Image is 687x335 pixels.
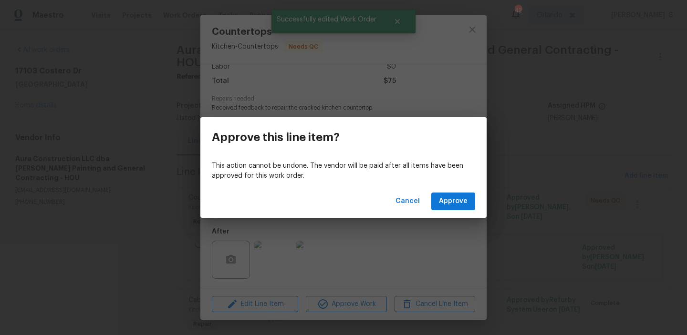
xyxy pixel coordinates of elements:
button: Approve [431,193,475,210]
span: Cancel [396,195,420,207]
span: Approve [439,195,468,207]
h3: Approve this line item? [212,131,340,144]
button: Cancel [392,193,424,210]
p: This action cannot be undone. The vendor will be paid after all items have been approved for this... [212,161,475,181]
